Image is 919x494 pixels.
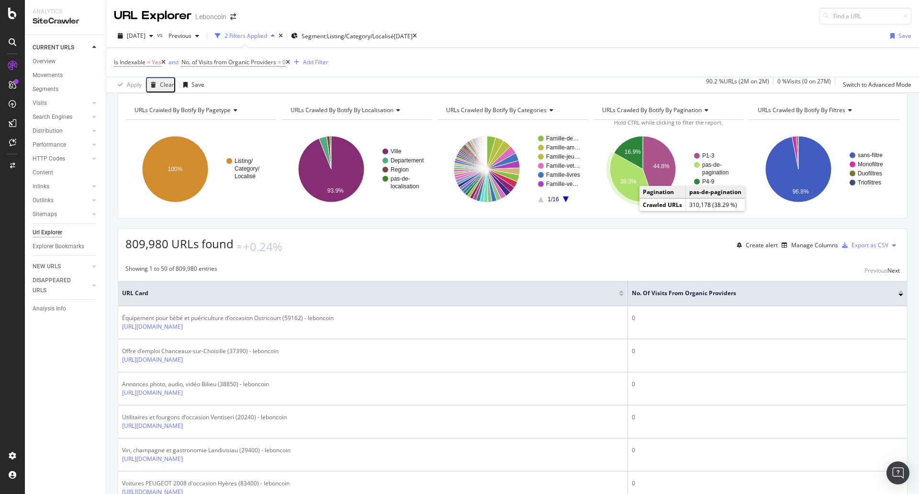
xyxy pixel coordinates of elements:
div: arrow-right-arrow-left [230,13,236,20]
text: 93.9% [327,187,343,194]
button: Clear [146,77,175,92]
td: Pagination [639,186,686,198]
div: 0 [632,413,903,422]
a: Content [33,168,99,178]
span: URLs Crawled By Botify By pagination [602,106,702,114]
a: [URL][DOMAIN_NAME] [122,455,183,463]
img: Equal [237,245,241,248]
h4: URLs Crawled By Botify By pagetype [133,103,268,118]
span: Segment: Listing/Category/Localisé [302,32,394,40]
text: Ville [391,148,402,155]
a: Visits [33,98,90,108]
div: Analysis Info [33,304,66,314]
span: Hold CTRL while clicking to filter the report. [614,119,723,126]
td: pas-de-pagination [686,186,745,198]
span: URLs Crawled By Botify By pagetype [134,106,231,114]
div: Movements [33,70,63,80]
div: HTTP Codes [33,154,65,164]
svg: A chart. [437,127,588,211]
a: Movements [33,70,99,80]
button: [DATE] [114,28,157,44]
div: Open Intercom Messenger [886,461,909,484]
span: 809,980 URLs found [125,236,234,252]
text: 44.8% [653,163,669,170]
a: Segments [33,84,99,94]
text: sans-filtre [858,152,883,159]
div: Outlinks [33,195,54,206]
div: Save [898,32,911,40]
svg: A chart. [593,127,744,211]
a: CURRENT URLS [33,43,90,53]
text: 16.9% [624,149,640,155]
text: 1/16 [548,196,560,203]
div: Vin, champagne et gastronomie Landivisiau (29400) - leboncoin [122,446,291,455]
div: times [279,33,283,39]
div: Inlinks [33,182,49,192]
h4: URLs Crawled By Botify By categories [444,103,580,118]
span: No. of Visits from Organic Providers [632,289,884,298]
div: URL Explorer [114,8,191,24]
div: Content [33,168,53,178]
div: Voitures PEUGEOT 2008 d'occasion Hyères (83400) - leboncoin [122,479,290,488]
text: localisation [391,183,419,190]
button: 2 Filters Applied [211,28,279,44]
div: 0 [632,380,903,389]
span: URL Card [122,289,616,298]
button: Add Filter [290,57,328,68]
span: URLs Crawled By Botify By localisation [291,106,393,114]
text: 38.3% [620,178,636,185]
span: URLs Crawled By Botify By categories [446,106,547,114]
div: Offre d’emploi Chanceaux-sur-Choisille (37390) - leboncoin [122,347,279,356]
td: 310,178 (38.29 %) [686,199,745,211]
text: Region [391,166,409,173]
div: Équipement pour bébé et puériculture d’occasion Ostricourt (59162) - leboncoin [122,314,334,322]
div: Apply [127,80,142,89]
div: Save [191,80,204,89]
text: Triofiltres [858,179,881,186]
div: Distribution [33,126,63,136]
text: Famille-ve… [546,181,578,187]
a: Url Explorer [33,228,99,238]
button: Segment:Listing/Category/Localisé[DATE] [291,28,413,44]
a: Search Engines [33,112,90,122]
input: Find a URL [819,8,911,24]
a: [URL][DOMAIN_NAME] [122,356,183,364]
div: [DATE] [394,32,413,40]
div: Visits [33,98,47,108]
div: and [168,58,179,66]
div: CURRENT URLS [33,43,74,53]
a: Overview [33,57,99,67]
div: 0 % Visits ( 0 on 27M ) [777,77,831,92]
a: [URL][DOMAIN_NAME] [122,422,183,430]
a: Analysis Info [33,304,99,314]
h4: URLs Crawled By Botify By filtres [756,103,891,118]
a: HTTP Codes [33,154,90,164]
span: Yes [152,56,161,69]
text: P1-3 [702,152,715,159]
div: Leboncoin [195,12,226,22]
div: Manage Columns [791,241,838,249]
a: [URL][DOMAIN_NAME] [122,389,183,397]
span: Is Indexable [114,58,146,66]
div: A chart. [125,127,277,211]
text: Famille-de… [546,135,579,142]
text: Famille-vet… [546,162,580,169]
text: 96.8% [793,188,809,195]
div: DISAPPEARED URLS [33,276,81,296]
div: Url Explorer [33,228,62,238]
span: No. of Visits from Organic Providers [181,58,276,66]
div: 90.2 % URLs ( 2M on 2M ) [706,77,769,92]
span: URLs Crawled By Botify By filtres [758,106,845,114]
td: Crawled URLs [639,199,686,211]
svg: A chart. [281,127,433,211]
a: Sitemaps [33,209,90,219]
span: 2025 Sep. 25th [127,32,146,40]
button: Save [886,28,911,44]
div: 0 [632,314,903,322]
h4: URLs Crawled By Botify By pagination [600,103,736,118]
div: A chart. [749,127,900,211]
button: Save [179,77,204,92]
a: Distribution [33,126,90,136]
text: pas-de- [702,161,722,168]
